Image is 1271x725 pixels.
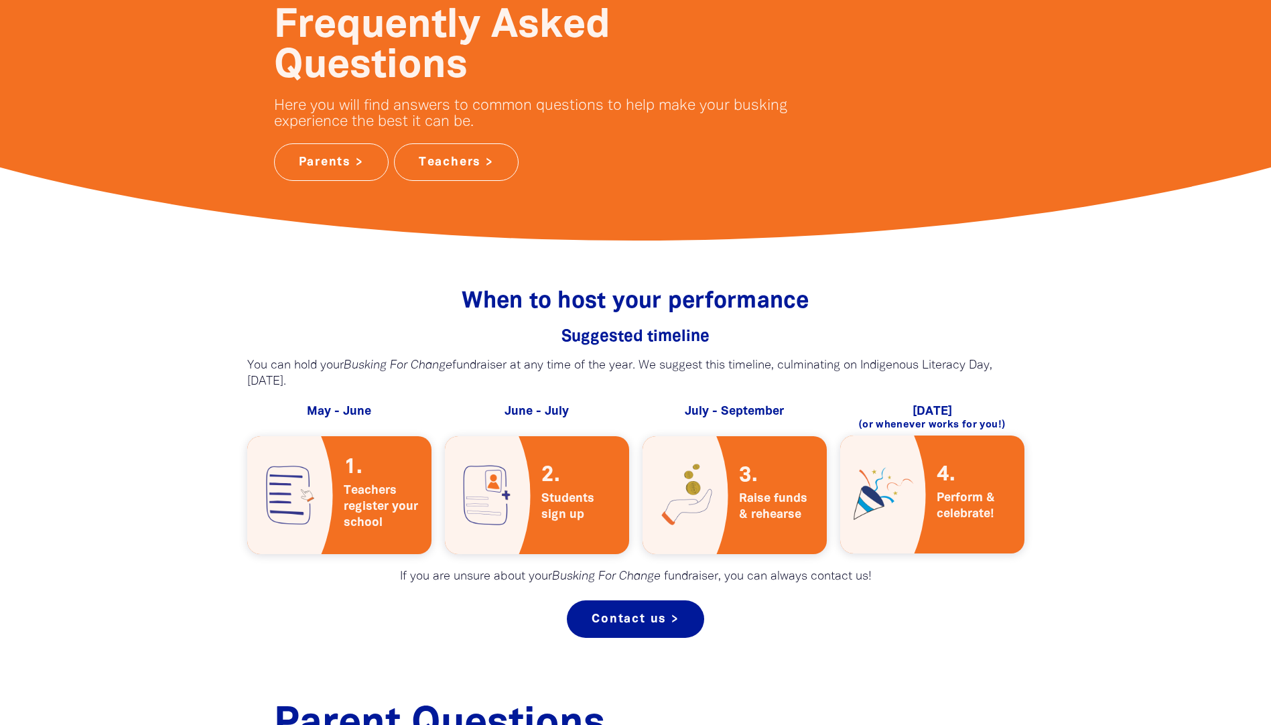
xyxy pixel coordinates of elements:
[913,406,952,417] span: [DATE]
[840,436,926,553] img: raisley-icons-celebrate-png-d9ba48.png
[247,436,333,554] img: raisley-icons-register-school-png-3732de.png
[685,406,784,417] span: July - September
[247,436,431,554] a: Teachers register your school
[247,569,1024,585] p: If you are unsure about your fundraiser, you can always contact us!
[739,490,816,523] span: Raise funds & rehearse
[541,490,618,523] span: Students sign up
[274,143,389,181] a: Parents >
[505,406,569,417] span: June - July
[552,571,661,582] em: Busking For Change
[937,490,1014,522] span: Perform & celebrate!
[643,436,728,554] img: raisley-icons-donate-png-d2cf9a.png
[344,482,421,531] span: Teachers register your school
[394,143,519,181] a: Teachers >
[445,436,531,554] img: raisley-icons-student-register-png-4ab5c4.png
[462,291,809,312] span: When to host your performance
[274,98,807,130] p: Here you will find answers to common questions to help make your busking experience the best it c...
[859,420,1006,430] span: (or whenever works for you!)
[307,406,371,417] span: May - June
[344,360,452,371] em: Busking For Change
[445,436,629,554] a: Students sign up
[247,358,1024,390] p: You can hold your fundraiser at any time of the year. We suggest this timeline, culminating on In...
[561,330,710,344] span: Suggested timeline
[567,600,704,638] a: Contact us >
[274,8,610,85] span: Frequently Asked Questions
